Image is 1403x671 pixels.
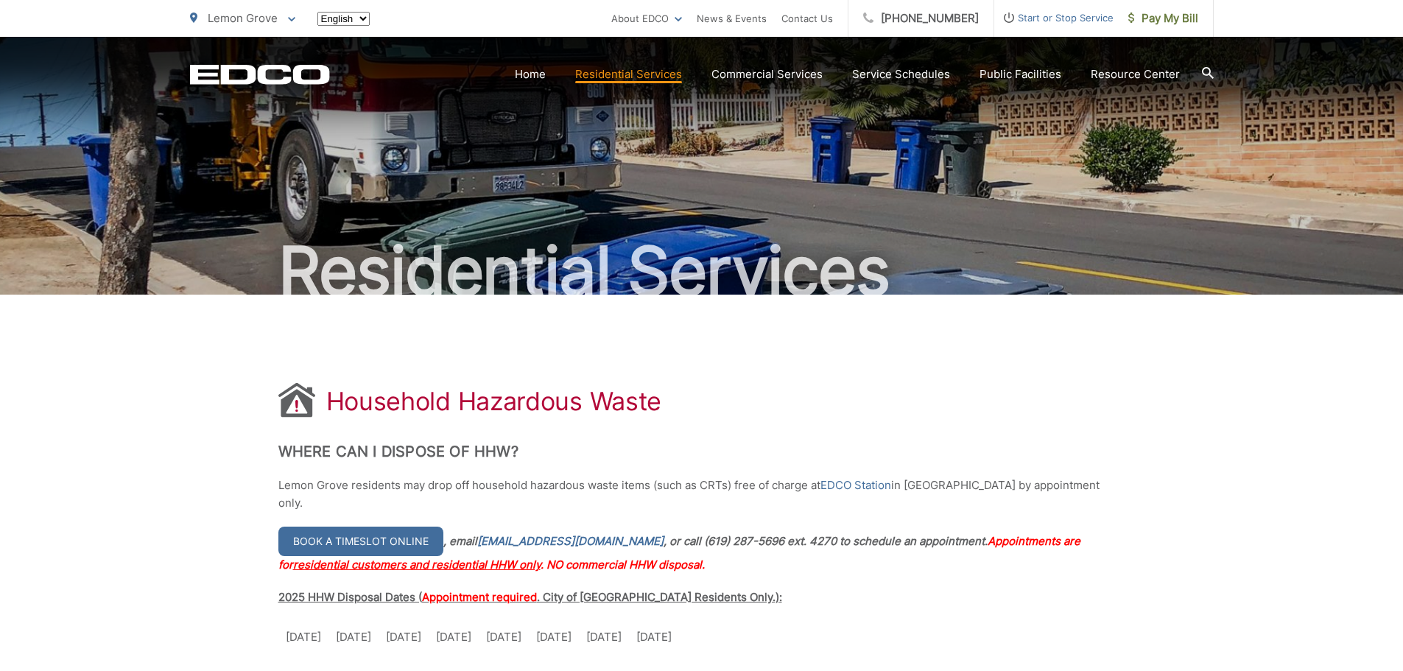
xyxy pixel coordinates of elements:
[278,534,1080,572] span: Appointments are for . NO commercial HHW disposal.
[611,10,682,27] a: About EDCO
[317,12,370,26] select: Select a language
[515,66,546,83] a: Home
[278,621,328,653] td: [DATE]
[278,477,1125,512] p: Lemon Grove residents may drop off household hazardous waste items (such as CRTs) free of charge ...
[579,621,629,653] td: [DATE]
[852,66,950,83] a: Service Schedules
[436,628,471,646] p: [DATE]
[278,443,1125,460] h2: Where Can I Dispose of HHW?
[190,64,330,85] a: EDCD logo. Return to the homepage.
[479,621,529,653] td: [DATE]
[1128,10,1198,27] span: Pay My Bill
[208,11,278,25] span: Lemon Grove
[278,590,782,604] span: 2025 HHW Disposal Dates ( . City of [GEOGRAPHIC_DATA] Residents Only.):
[293,558,541,572] span: residential customers and residential HHW only
[529,621,579,653] td: [DATE]
[575,66,682,83] a: Residential Services
[278,534,1080,572] em: , email , or call (619) 287-5696 ext. 4270 to schedule an appointment.
[278,527,443,556] a: Book a timeslot online
[379,621,429,653] td: [DATE]
[711,66,823,83] a: Commercial Services
[326,387,662,416] h1: Household Hazardous Waste
[1091,66,1180,83] a: Resource Center
[697,10,767,27] a: News & Events
[980,66,1061,83] a: Public Facilities
[422,590,537,604] span: Appointment required
[190,234,1214,308] h2: Residential Services
[477,533,664,550] a: [EMAIL_ADDRESS][DOMAIN_NAME]
[820,477,891,494] a: EDCO Station
[781,10,833,27] a: Contact Us
[629,621,679,653] td: [DATE]
[336,628,371,646] p: [DATE]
